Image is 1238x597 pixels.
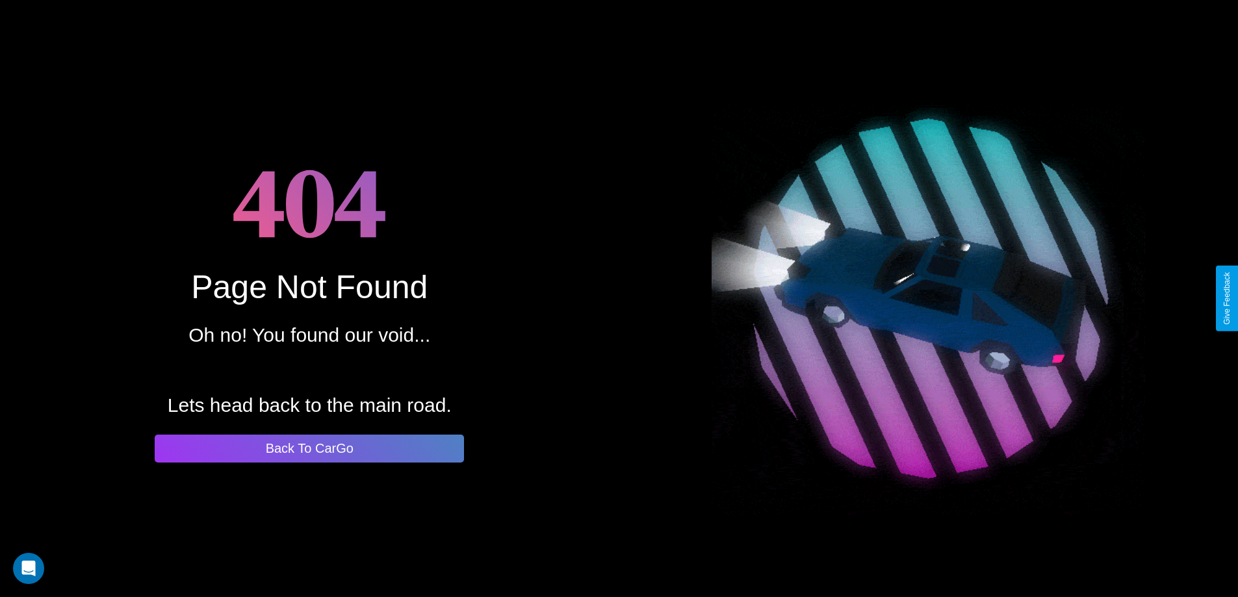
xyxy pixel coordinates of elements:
h1: 404 [233,135,387,268]
img: spinning car [712,82,1145,515]
button: Back To CarGo [155,435,464,463]
div: Page Not Found [191,268,428,306]
p: Oh no! You found our void... Lets head back to the main road. [168,318,452,423]
div: Open Intercom Messenger [13,553,44,584]
div: Give Feedback [1222,272,1232,325]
